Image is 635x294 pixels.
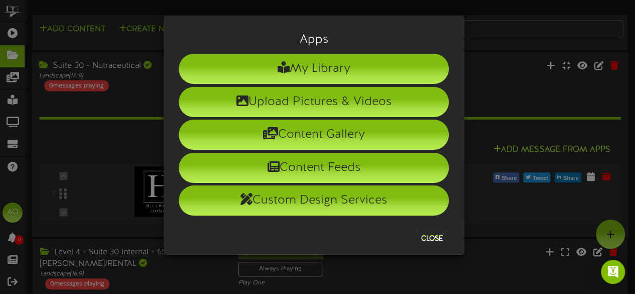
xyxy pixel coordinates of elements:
[179,185,449,216] li: Custom Design Services
[415,231,449,247] button: Close
[179,87,449,117] li: Upload Pictures & Videos
[601,260,625,284] div: Open Intercom Messenger
[179,33,449,46] h3: Apps
[179,153,449,183] li: Content Feeds
[179,54,449,84] li: My Library
[179,120,449,150] li: Content Gallery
